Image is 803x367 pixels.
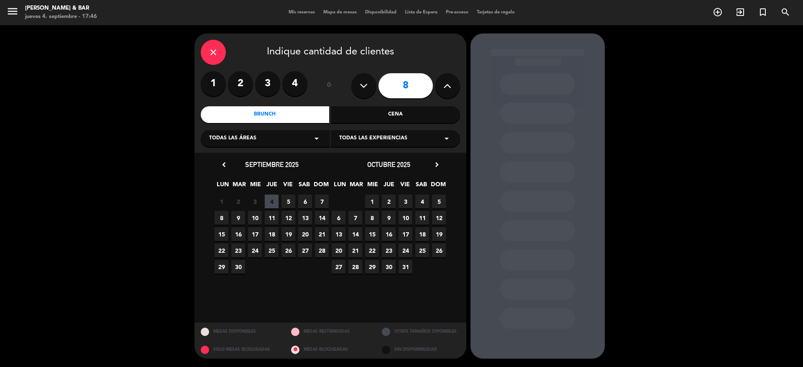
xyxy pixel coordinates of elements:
span: 7 [348,211,362,225]
span: octubre 2025 [367,160,410,169]
i: arrow_drop_down [442,133,452,144]
label: 1 [201,71,226,96]
span: 15 [215,227,228,241]
span: 30 [231,260,245,274]
i: arrow_drop_down [312,133,322,144]
span: 16 [382,227,396,241]
span: 18 [415,227,429,241]
span: 5 [432,195,446,208]
span: DOM [431,180,445,193]
span: 9 [231,211,245,225]
span: 17 [399,227,412,241]
span: 20 [298,227,312,241]
span: MAR [232,180,246,193]
span: Pre-acceso [442,10,473,15]
span: 27 [332,260,345,274]
span: 21 [348,244,362,257]
span: 2 [231,195,245,208]
label: 3 [255,71,280,96]
span: 28 [315,244,329,257]
span: 23 [231,244,245,257]
i: add_circle_outline [713,7,723,17]
span: septiembre 2025 [245,160,299,169]
span: 23 [382,244,396,257]
span: VIE [398,180,412,193]
span: Todas las experiencias [339,134,407,143]
i: exit_to_app [735,7,745,17]
span: 6 [332,211,345,225]
span: 26 [432,244,446,257]
div: jueves 4. septiembre - 17:46 [25,13,97,21]
span: 13 [332,227,345,241]
span: 16 [231,227,245,241]
span: LUN [333,180,347,193]
span: MIE [366,180,379,193]
span: 12 [281,211,295,225]
span: 10 [399,211,412,225]
span: 7 [315,195,329,208]
span: SAB [297,180,311,193]
span: 19 [281,227,295,241]
span: 9 [382,211,396,225]
i: search [780,7,790,17]
span: 27 [298,244,312,257]
div: ó [316,71,343,100]
i: close [208,47,218,57]
span: 20 [332,244,345,257]
span: 15 [365,227,379,241]
div: OTROS TAMAÑOS DIPONIBLES [376,323,466,341]
label: 2 [228,71,253,96]
span: VIE [281,180,295,193]
i: turned_in_not [758,7,768,17]
span: Todas las áreas [209,134,256,143]
span: 29 [365,260,379,274]
span: 5 [281,195,295,208]
span: DOM [314,180,327,193]
span: 24 [399,244,412,257]
span: Tarjetas de regalo [473,10,519,15]
span: Lista de Espera [401,10,442,15]
span: Mapa de mesas [319,10,361,15]
span: 29 [215,260,228,274]
span: 11 [265,211,279,225]
span: 18 [265,227,279,241]
div: Cena [331,106,460,123]
div: SOLO MESAS BLOQUEADAS [194,341,285,359]
span: MAR [349,180,363,193]
span: 21 [315,227,329,241]
div: [PERSON_NAME] & Bar [25,4,97,13]
span: 28 [348,260,362,274]
span: 24 [248,244,262,257]
span: SAB [414,180,428,193]
div: MESAS DISPONIBLES [194,323,285,341]
label: 4 [282,71,307,96]
span: 30 [382,260,396,274]
span: 6 [298,195,312,208]
span: 25 [265,244,279,257]
span: 8 [215,211,228,225]
span: Mis reservas [284,10,319,15]
div: Brunch [201,106,330,123]
span: 2 [382,195,396,208]
span: 11 [415,211,429,225]
span: 3 [399,195,412,208]
i: chevron_left [220,160,228,169]
div: Indique cantidad de clientes [201,40,460,65]
div: MESAS BLOQUEADAS [285,341,376,359]
span: LUN [216,180,230,193]
button: menu [6,5,19,21]
span: 26 [281,244,295,257]
span: 14 [348,227,362,241]
span: 13 [298,211,312,225]
span: 8 [365,211,379,225]
span: 1 [215,195,228,208]
span: 12 [432,211,446,225]
span: 22 [215,244,228,257]
span: MIE [248,180,262,193]
span: 1 [365,195,379,208]
i: chevron_right [432,160,441,169]
span: 19 [432,227,446,241]
span: 4 [265,195,279,208]
div: SIN DISPONIBILIDAD [376,341,466,359]
span: Disponibilidad [361,10,401,15]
